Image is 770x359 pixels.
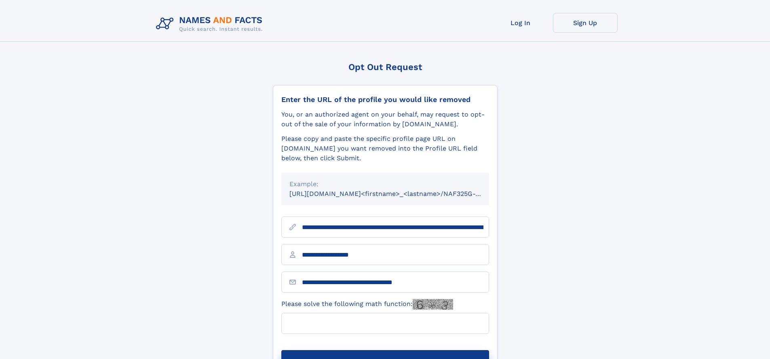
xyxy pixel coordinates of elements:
[281,299,453,310] label: Please solve the following math function:
[281,95,489,104] div: Enter the URL of the profile you would like removed
[488,13,553,33] a: Log In
[553,13,618,33] a: Sign Up
[273,62,498,72] div: Opt Out Request
[281,134,489,163] div: Please copy and paste the specific profile page URL on [DOMAIN_NAME] you want removed into the Pr...
[289,190,504,198] small: [URL][DOMAIN_NAME]<firstname>_<lastname>/NAF325G-xxxxxxxx
[153,13,269,35] img: Logo Names and Facts
[289,179,481,189] div: Example:
[281,110,489,129] div: You, or an authorized agent on your behalf, may request to opt-out of the sale of your informatio...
